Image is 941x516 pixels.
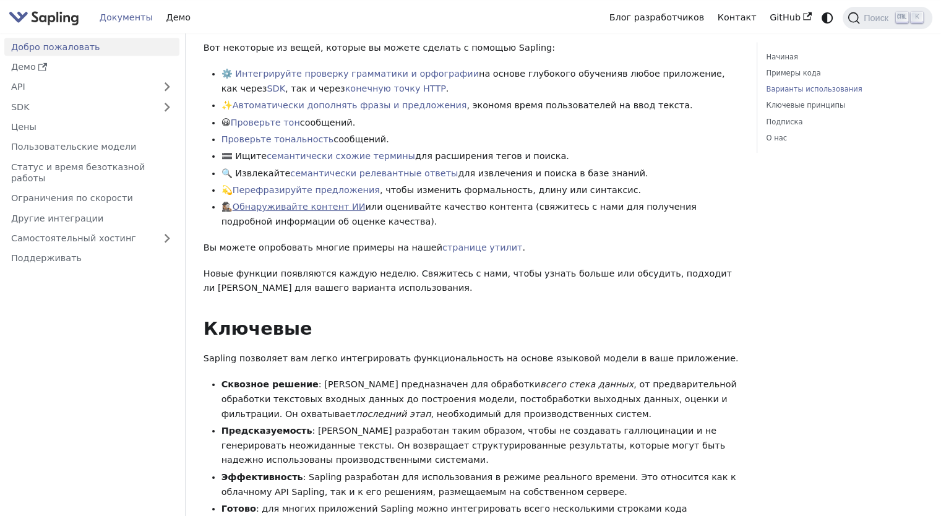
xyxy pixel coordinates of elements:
[766,69,820,77] font: Примеры кода
[380,185,641,195] font: , чтобы изменить формальность, длину или синтаксис.
[356,409,431,419] font: последний этап
[221,426,312,436] font: Предсказуемость
[221,118,231,127] font: 😀
[4,158,179,187] a: Статус и время безотказной работы
[864,13,888,23] font: Поиск
[11,233,136,243] font: Самостоятельный хостинг
[11,213,103,223] font: Другие интеграции
[4,189,179,207] a: Ограничения по скорости
[267,84,285,93] a: SDK
[221,472,736,497] font: : Sapling разработан для использования в режиме реального времени. Это относится как к облачному ...
[766,100,919,111] a: Ключевые принципы
[4,230,179,247] a: Самостоятельный хостинг
[4,58,179,76] a: Демо
[4,209,179,227] a: Другие интеграции
[718,12,757,22] font: Контакт
[231,118,300,127] font: Проверьте тон
[458,168,648,178] font: для извлечения и поиска в базе знаний.
[609,12,704,22] font: Блог разработчиков
[9,9,84,27] a: Сапленок.ai
[603,8,711,27] a: Блог разработчиков
[221,134,334,144] a: Проверьте тональность
[221,202,233,212] font: 🕵🏽‍♀️
[4,38,179,56] a: Добро пожаловать
[221,379,319,389] font: Сквозное решение
[267,151,415,161] a: семантически схожие термины
[431,409,651,419] font: , необходимый для производственных систем.
[843,7,932,29] button: Поиск (Ctrl+K)
[442,243,522,252] a: странице утилит
[766,85,862,93] font: Варианты использования
[345,84,446,93] a: конечную точку HTTP
[540,379,634,389] font: всего стека данных
[766,67,919,79] a: Примеры кода
[221,151,267,161] font: 🟰 Ищите
[166,12,191,22] font: Демо
[11,122,37,132] font: Цены
[4,78,155,96] a: API
[204,243,442,252] font: Вы можете опробовать многие примеры на нашей
[11,42,100,52] font: Добро пожаловать
[204,318,312,339] font: Ключевые
[233,185,380,195] a: Перефразируйте предложения
[766,53,798,61] font: Начиная
[415,151,569,161] font: для расширения тегов и поиска.
[221,202,697,226] font: или оценивайте качество контента (свяжитесь с нами для получения подробной информации об оценке к...
[233,202,366,212] a: Обнаруживайте контент ИИ
[522,243,525,252] font: .
[221,185,233,195] font: 💫
[100,12,153,22] font: Документы
[818,9,836,27] button: Переключение между темным и светлым режимами (в настоящее время системный режим)
[221,504,256,514] font: Готово
[333,134,389,144] font: сообщений.
[221,69,725,93] font: в любое приложение, как через
[221,379,737,419] font: , от предварительной обработки текстовых входных данных до построения модели, постобработки выход...
[766,134,787,142] font: О нас
[319,379,540,389] font: : [PERSON_NAME] предназначен для обработки
[446,84,449,93] font: .
[11,62,36,72] font: Демо
[466,100,692,110] font: , экономя время пользователей на ввод текста.
[204,353,739,363] font: Sapling позволяет вам легко интегрировать функциональность на основе языковой модели в ваше прило...
[766,101,845,110] font: Ключевые принципы
[11,142,136,152] font: Пользовательские модели
[9,9,79,27] img: Сапленок.ai
[221,69,479,79] a: ⚙️ Интегрируйте проверку грамматики и орфографии
[221,426,725,465] font: : [PERSON_NAME] разработан таким образом, чтобы не создавать галлюцинации и не генерировать неожи...
[233,100,467,110] a: Автоматически дополнять фразы и предложения
[4,138,179,156] a: Пользовательские модели
[11,253,82,263] font: Поддерживать
[4,249,179,267] a: Поддерживать
[911,12,923,23] kbd: K
[204,269,732,293] font: Новые функции появляются каждую неделю. Свяжитесь с нами, чтобы узнать больше или обсудить, подхо...
[11,102,30,112] font: SDK
[766,118,802,126] font: Подписка
[766,51,919,63] a: Начиная
[155,78,179,96] button: Развернуть категорию боковой панели «API»
[221,100,233,110] font: ✨
[155,98,179,116] button: Развернуть категорию боковой панели «SDK»
[221,472,303,482] font: Эффективность
[479,69,622,79] font: на основе глубокого обучения
[4,98,155,116] a: SDK
[285,84,345,93] font: , так и через
[160,8,197,27] a: Демо
[770,12,801,22] font: GitHub
[711,8,763,27] a: Контакт
[766,116,919,128] a: Подписка
[4,118,179,136] a: Цены
[93,8,160,27] a: Документы
[290,168,458,178] a: семантически релевантные ответы
[221,168,291,178] font: 🔍 Извлекайте
[11,162,145,183] font: Статус и время безотказной работы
